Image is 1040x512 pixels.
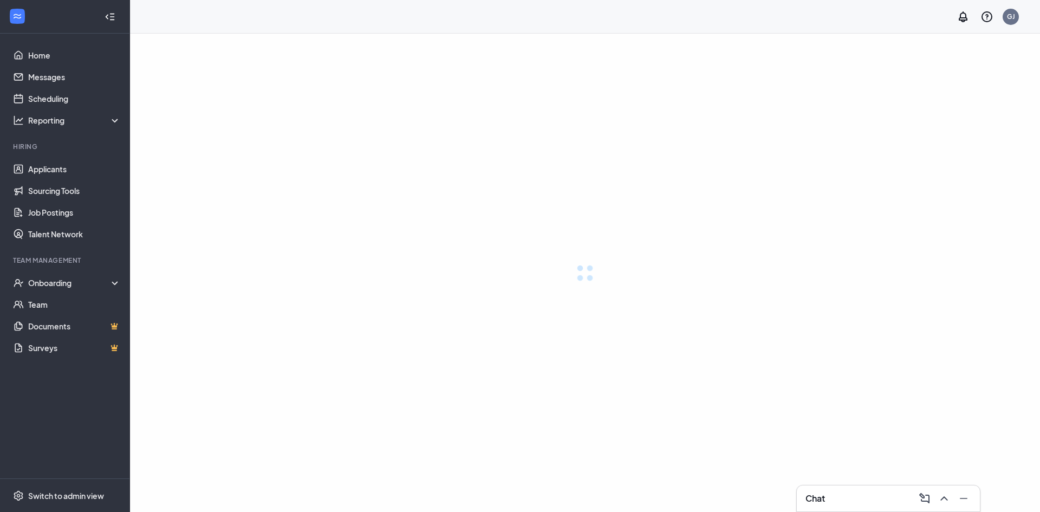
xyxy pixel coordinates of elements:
[13,490,24,501] svg: Settings
[915,490,932,507] button: ComposeMessage
[805,492,825,504] h3: Chat
[934,490,952,507] button: ChevronUp
[918,492,931,505] svg: ComposeMessage
[28,44,121,66] a: Home
[13,115,24,126] svg: Analysis
[957,10,970,23] svg: Notifications
[28,180,121,202] a: Sourcing Tools
[28,66,121,88] a: Messages
[954,490,971,507] button: Minimize
[28,277,121,288] div: Onboarding
[105,11,115,22] svg: Collapse
[13,142,119,151] div: Hiring
[980,10,993,23] svg: QuestionInfo
[28,315,121,337] a: DocumentsCrown
[13,256,119,265] div: Team Management
[1007,12,1015,21] div: GJ
[28,158,121,180] a: Applicants
[28,223,121,245] a: Talent Network
[28,115,121,126] div: Reporting
[28,337,121,359] a: SurveysCrown
[12,11,23,22] svg: WorkstreamLogo
[957,492,970,505] svg: Minimize
[28,88,121,109] a: Scheduling
[13,277,24,288] svg: UserCheck
[28,490,104,501] div: Switch to admin view
[28,202,121,223] a: Job Postings
[938,492,951,505] svg: ChevronUp
[28,294,121,315] a: Team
